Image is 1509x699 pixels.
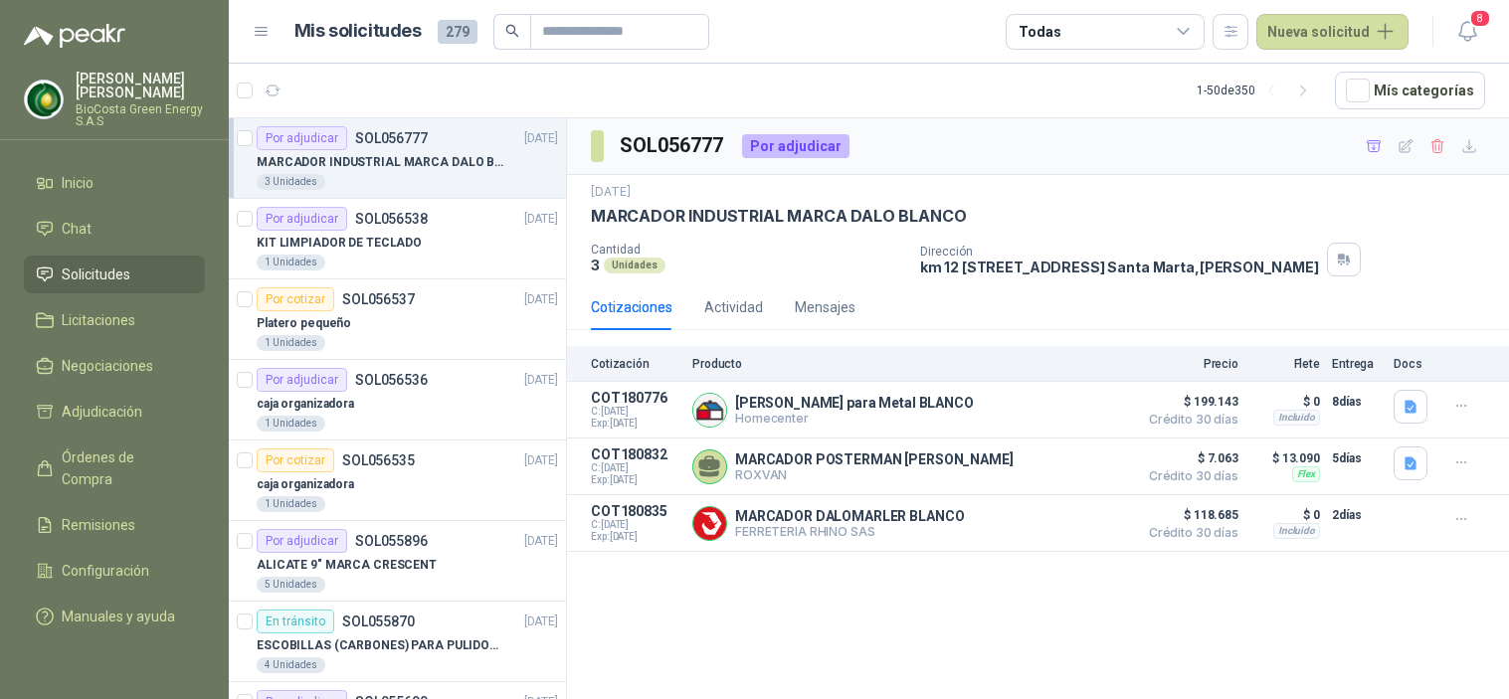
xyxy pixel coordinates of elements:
p: FERRETERIA RHINO SAS [735,524,964,539]
span: $ 7.063 [1139,446,1238,470]
p: [DATE] [524,612,558,631]
p: km 12 [STREET_ADDRESS] Santa Marta , [PERSON_NAME] [920,259,1319,275]
button: 8 [1449,14,1485,50]
p: SOL055896 [355,534,428,548]
p: Precio [1139,357,1238,371]
div: Por cotizar [257,287,334,311]
p: Cotización [591,357,680,371]
p: [PERSON_NAME] para Metal BLANCO [735,395,974,411]
a: Chat [24,210,205,248]
a: Licitaciones [24,301,205,339]
div: 1 Unidades [257,496,325,512]
a: Adjudicación [24,393,205,431]
p: Entrega [1332,357,1382,371]
p: ROXVAN [735,467,1014,482]
p: SOL055870 [342,614,415,628]
p: [DATE] [524,290,558,309]
p: ESCOBILLAS (CARBONES) PARA PULIDORA DEWALT [257,636,504,655]
p: SOL056537 [342,292,415,306]
span: C: [DATE] [591,519,680,531]
p: MARCADOR DALOMARLER BLANCO [735,508,964,524]
a: Por cotizarSOL056535[DATE] caja organizadora1 Unidades [229,440,566,521]
div: Incluido [1273,523,1320,539]
img: Company Logo [693,394,726,427]
p: KIT LIMPIADOR DE TECLADO [257,234,422,253]
div: Actividad [704,296,763,318]
button: Nueva solicitud [1256,14,1409,50]
img: Company Logo [25,81,63,118]
span: Exp: [DATE] [591,474,680,486]
p: 5 días [1332,446,1382,470]
p: [DATE] [524,371,558,390]
span: C: [DATE] [591,406,680,418]
span: Configuración [62,560,149,582]
p: [DATE] [524,451,558,470]
div: Por adjudicar [257,126,347,150]
a: Remisiones [24,506,205,544]
p: caja organizadora [257,475,354,494]
a: Manuales y ayuda [24,598,205,635]
p: [DATE] [524,129,558,148]
p: [DATE] [524,210,558,229]
a: Por adjudicarSOL055896[DATE] ALICATE 9" MARCA CRESCENT5 Unidades [229,521,566,602]
a: Solicitudes [24,256,205,293]
a: Por adjudicarSOL056777[DATE] MARCADOR INDUSTRIAL MARCA DALO BLANCO3 Unidades [229,118,566,199]
span: Chat [62,218,92,240]
p: MARCADOR INDUSTRIAL MARCA DALO BLANCO [257,153,504,172]
span: C: [DATE] [591,462,680,474]
p: BioCosta Green Energy S.A.S [76,103,205,127]
p: $ 13.090 [1250,446,1320,470]
span: Solicitudes [62,263,130,285]
div: Incluido [1273,410,1320,426]
span: Exp: [DATE] [591,418,680,430]
p: ALICATE 9" MARCA CRESCENT [257,556,437,575]
span: $ 199.143 [1139,390,1238,414]
span: Inicio [62,172,94,194]
p: COT180835 [591,503,680,519]
a: Por cotizarSOL056537[DATE] Platero pequeño1 Unidades [229,279,566,360]
p: Docs [1394,357,1433,371]
p: Platero pequeño [257,314,351,333]
button: Mís categorías [1335,72,1485,109]
p: SOL056777 [355,131,428,145]
span: search [505,24,519,38]
img: Company Logo [693,507,726,540]
span: Adjudicación [62,401,142,423]
span: 279 [438,20,477,44]
p: MARCADOR INDUSTRIAL MARCA DALO BLANCO [591,206,966,227]
p: 3 [591,257,600,273]
span: Crédito 30 días [1139,414,1238,426]
span: 8 [1469,9,1491,28]
div: Por adjudicar [257,368,347,392]
p: SOL056536 [355,373,428,387]
span: Negociaciones [62,355,153,377]
p: 8 días [1332,390,1382,414]
a: Inicio [24,164,205,202]
span: Órdenes de Compra [62,446,186,490]
div: Unidades [604,258,665,273]
h3: SOL056777 [620,130,726,161]
p: Dirección [920,245,1319,259]
span: $ 118.685 [1139,503,1238,527]
p: 2 días [1332,503,1382,527]
div: 3 Unidades [257,174,325,190]
p: [PERSON_NAME] [PERSON_NAME] [76,72,205,99]
div: 1 Unidades [257,255,325,270]
span: Exp: [DATE] [591,531,680,543]
p: Flete [1250,357,1320,371]
p: COT180776 [591,390,680,406]
div: Mensajes [795,296,855,318]
div: 4 Unidades [257,657,325,673]
span: Manuales y ayuda [62,606,175,627]
span: Crédito 30 días [1139,470,1238,482]
p: [DATE] [524,532,558,551]
p: SOL056538 [355,212,428,226]
a: Por adjudicarSOL056538[DATE] KIT LIMPIADOR DE TECLADO1 Unidades [229,199,566,279]
div: Todas [1019,21,1060,43]
p: $ 0 [1250,503,1320,527]
p: [DATE] [591,183,631,202]
div: 1 Unidades [257,416,325,432]
div: Por adjudicar [742,134,849,158]
p: Homecenter [735,411,974,426]
span: Licitaciones [62,309,135,331]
